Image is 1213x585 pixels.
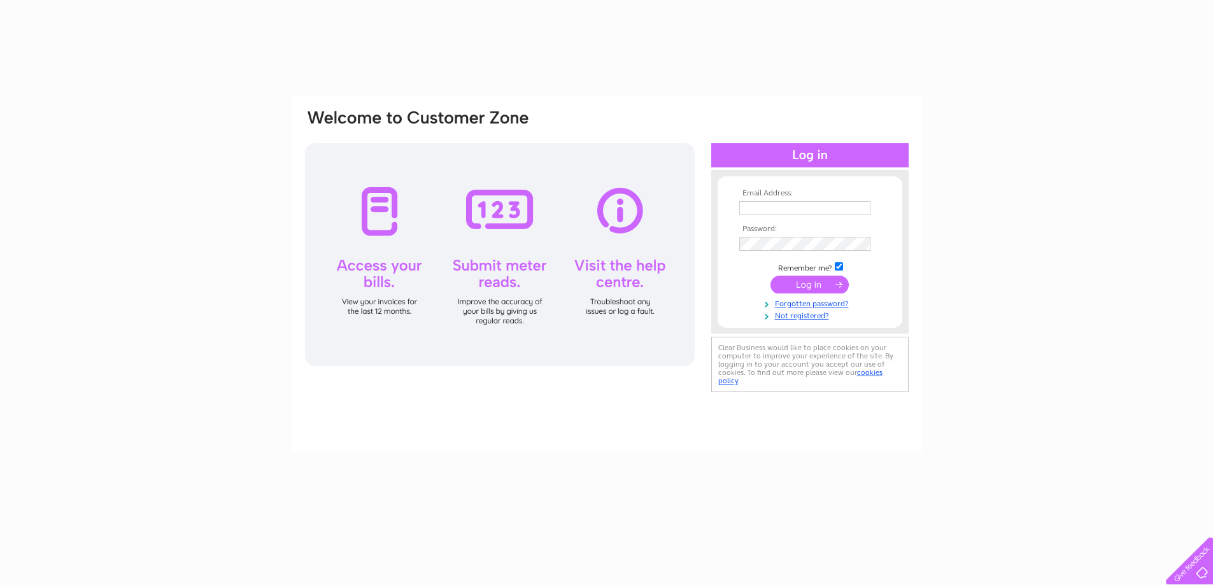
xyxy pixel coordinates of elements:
[718,368,883,385] a: cookies policy
[711,337,909,392] div: Clear Business would like to place cookies on your computer to improve your experience of the sit...
[739,309,884,321] a: Not registered?
[736,225,884,234] th: Password:
[770,276,849,293] input: Submit
[739,297,884,309] a: Forgotten password?
[736,189,884,198] th: Email Address:
[736,260,884,273] td: Remember me?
